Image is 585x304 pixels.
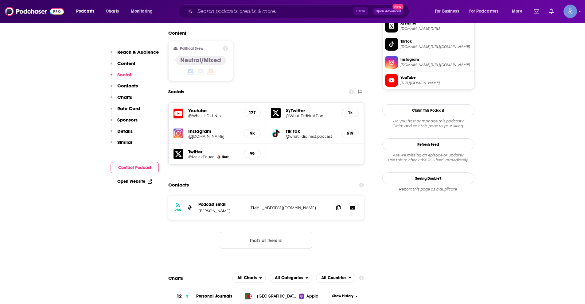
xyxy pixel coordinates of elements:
span: Open Advanced [376,10,401,13]
h5: Twitter [188,149,239,155]
span: More [512,7,522,16]
h3: RSS [174,208,181,213]
span: Personal Journals [196,294,232,299]
h2: Categories [270,273,312,283]
p: Details [117,128,133,134]
button: Refresh Feed [382,138,474,150]
span: YouTube [400,75,472,80]
span: X/Twitter [400,21,472,26]
a: Charts [102,6,123,16]
p: Podcast Email [198,202,244,207]
span: Instagram [400,57,472,62]
span: New [392,4,404,10]
h2: Platforms [232,273,266,283]
span: twitter.com/WhatIDidNextPod [400,26,472,31]
a: @What-I-Did-Next [188,114,239,118]
button: open menu [127,6,161,16]
a: Open Website [117,179,152,184]
button: open menu [270,273,312,283]
h5: Instagram [188,128,239,134]
a: Show notifications dropdown [531,6,542,17]
button: open menu [316,273,356,283]
h5: Tik Tok [286,128,337,134]
button: Claim This Podcast [382,104,474,116]
span: Do you host or manage this podcast? [382,119,474,124]
a: Show notifications dropdown [547,6,556,17]
h5: 9k [249,131,255,136]
h2: Countries [316,273,356,283]
span: All Categories [275,276,303,280]
button: Charts [111,94,132,106]
button: Open AdvancedNew [373,8,404,15]
span: For Podcasters [469,7,499,16]
button: Contact Podcast [111,162,159,173]
span: instagram.com/what.i.did.next [400,63,472,67]
a: TikTok[DOMAIN_NAME][URL][DOMAIN_NAME] [385,38,472,51]
p: Social [117,72,131,78]
button: Rate Card [111,106,140,117]
button: Content [111,60,135,72]
img: iconImage [174,129,183,138]
img: Podchaser - Follow, Share and Rate Podcasts [5,6,64,17]
h2: Political Skew [180,46,203,51]
a: [GEOGRAPHIC_DATA] [243,293,299,299]
button: Nothing here. [220,232,312,248]
img: User Profile [564,5,577,18]
input: Search podcasts, credits, & more... [195,6,353,16]
h5: 619 [347,131,353,136]
button: Sponsors [111,117,138,128]
span: Ctrl K [353,7,368,15]
img: Malak Fouad [217,155,220,159]
button: open menu [508,6,530,16]
span: All Countries [321,276,346,280]
span: Podcasts [76,7,94,16]
p: Contacts [117,83,138,89]
span: For Business [435,7,459,16]
button: open menu [72,6,102,16]
h5: 177 [249,110,255,115]
p: Sponsors [117,117,138,123]
h5: Youtube [188,108,239,114]
div: Are we missing an episode or update? Use this to check the RSS feed immediately. [382,153,474,163]
span: tiktok.com/@what.i.did.next.podcast [400,44,472,49]
h5: 99 [249,151,255,156]
span: Algeria [257,293,297,299]
span: Show History [332,294,353,299]
span: https://www.youtube.com/@What-I-Did-Next [400,81,472,85]
button: Reach & Audience [111,49,159,60]
h3: 12 [177,293,182,300]
a: @WhatIDidNextPod [286,114,337,118]
p: Reach & Audience [117,49,159,55]
a: @[DOMAIN_NAME] [188,134,239,139]
h2: Socials [168,86,184,98]
p: [PERSON_NAME] [198,208,244,214]
h5: 1k [347,110,353,115]
a: @what.i.did.next.podcast [286,134,337,139]
p: Charts [117,94,132,100]
div: Report this page as a duplicate. [382,187,474,192]
div: Claim and edit this page to your liking. [382,119,474,129]
span: Charts [106,7,119,16]
a: Apple [299,293,330,299]
div: Search podcasts, credits, & more... [184,4,415,18]
button: Social [111,72,131,83]
button: Similar [111,139,132,151]
button: Show profile menu [564,5,577,18]
a: @MalakFouad [188,155,215,159]
p: Similar [117,139,132,145]
a: YouTube[URL][DOMAIN_NAME] [385,74,472,87]
p: [EMAIL_ADDRESS][DOMAIN_NAME] [249,205,329,210]
h4: Neutral/Mixed [180,56,221,64]
a: Seeing Double? [382,172,474,184]
button: open menu [431,6,467,16]
button: Contacts [111,83,138,94]
p: Rate Card [117,106,140,111]
button: open menu [232,273,266,283]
